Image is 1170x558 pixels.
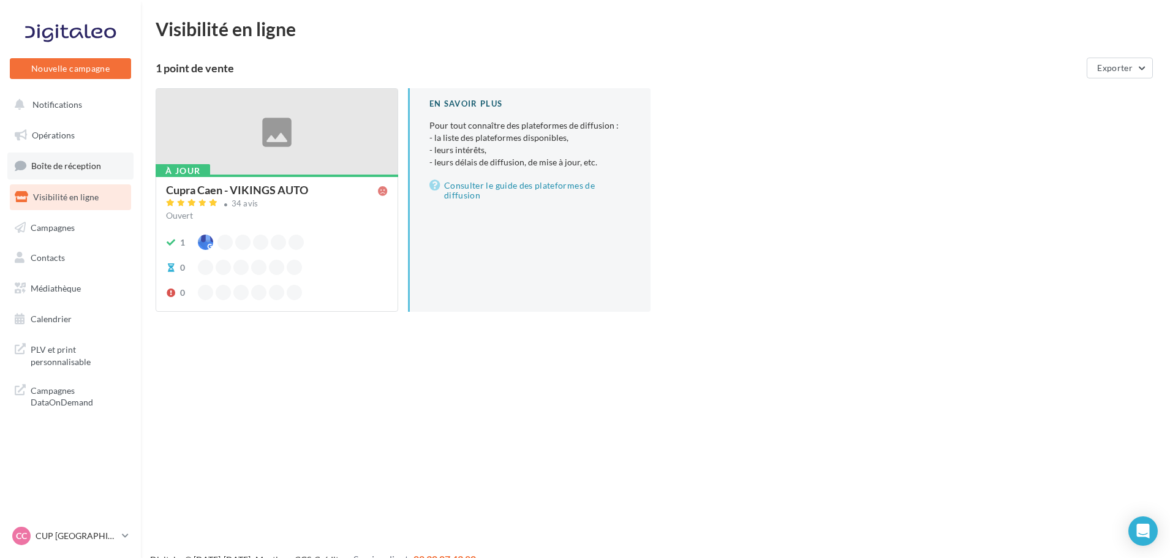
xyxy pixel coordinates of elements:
span: Campagnes DataOnDemand [31,382,126,409]
div: 1 [180,236,185,249]
span: Calendrier [31,314,72,324]
div: Open Intercom Messenger [1128,516,1158,546]
button: Exporter [1087,58,1153,78]
div: À jour [156,164,210,178]
span: Opérations [32,130,75,140]
span: CC [16,530,27,542]
div: Cupra Caen - VIKINGS AUTO [166,184,308,195]
a: Boîte de réception [7,153,134,179]
a: Calendrier [7,306,134,332]
div: 0 [180,287,185,299]
a: Contacts [7,245,134,271]
button: Notifications [7,92,129,118]
div: 0 [180,262,185,274]
a: Opérations [7,123,134,148]
span: Médiathèque [31,283,81,293]
a: Campagnes [7,215,134,241]
span: Ouvert [166,210,193,221]
a: CC CUP [GEOGRAPHIC_DATA] [10,524,131,548]
a: Médiathèque [7,276,134,301]
span: Visibilité en ligne [33,192,99,202]
button: Nouvelle campagne [10,58,131,79]
div: 1 point de vente [156,62,1082,74]
li: - leurs intérêts, [429,144,631,156]
p: Pour tout connaître des plateformes de diffusion : [429,119,631,168]
a: 34 avis [166,197,388,212]
div: En savoir plus [429,98,631,110]
a: Consulter le guide des plateformes de diffusion [429,178,631,203]
span: Contacts [31,252,65,263]
div: Visibilité en ligne [156,20,1155,38]
span: PLV et print personnalisable [31,341,126,368]
div: 34 avis [232,200,259,208]
li: - la liste des plateformes disponibles, [429,132,631,144]
a: Visibilité en ligne [7,184,134,210]
span: Campagnes [31,222,75,232]
li: - leurs délais de diffusion, de mise à jour, etc. [429,156,631,168]
a: PLV et print personnalisable [7,336,134,372]
p: CUP [GEOGRAPHIC_DATA] [36,530,117,542]
a: Campagnes DataOnDemand [7,377,134,413]
span: Boîte de réception [31,160,101,171]
span: Notifications [32,99,82,110]
span: Exporter [1097,62,1133,73]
